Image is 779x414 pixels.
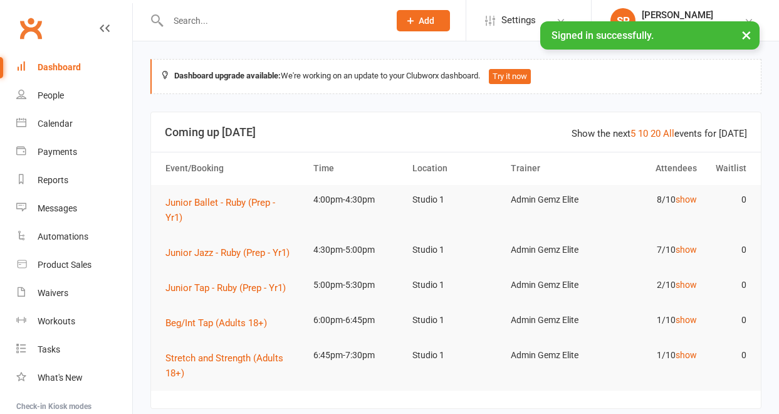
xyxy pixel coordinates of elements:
[38,288,68,298] div: Waivers
[174,71,281,80] strong: Dashboard upgrade available:
[308,152,406,184] th: Time
[308,270,406,300] td: 5:00pm-5:30pm
[703,235,752,265] td: 0
[604,235,703,265] td: 7/10
[165,247,290,258] span: Junior Jazz - Ruby (Prep - Yr1)
[15,13,46,44] a: Clubworx
[38,344,60,354] div: Tasks
[16,194,132,223] a: Messages
[505,185,604,215] td: Admin Gemz Elite
[419,16,434,26] span: Add
[38,203,77,213] div: Messages
[16,138,132,166] a: Payments
[505,270,604,300] td: Admin Gemz Elite
[638,128,648,139] a: 10
[165,316,276,331] button: Beg/Int Tap (Adults 18+)
[38,316,75,326] div: Workouts
[735,21,758,48] button: ×
[38,90,64,100] div: People
[165,282,286,294] span: Junior Tap - Ruby (Prep - Yr1)
[38,119,73,129] div: Calendar
[703,152,752,184] th: Waitlist
[16,110,132,138] a: Calendar
[703,270,752,300] td: 0
[16,166,132,194] a: Reports
[407,341,505,370] td: Studio 1
[505,341,604,370] td: Admin Gemz Elite
[604,270,703,300] td: 2/10
[407,152,505,184] th: Location
[38,260,91,270] div: Product Sales
[308,341,406,370] td: 6:45pm-7:30pm
[572,126,747,141] div: Show the next events for [DATE]
[38,147,77,157] div: Payments
[16,251,132,279] a: Product Sales
[604,152,703,184] th: Attendees
[308,235,406,265] td: 4:30pm-5:00pm
[489,69,531,84] button: Try it now
[16,307,132,336] a: Workouts
[703,341,752,370] td: 0
[38,373,83,383] div: What's New
[676,315,697,325] a: show
[16,279,132,307] a: Waivers
[16,53,132,82] a: Dashboard
[604,305,703,335] td: 1/10
[407,305,505,335] td: Studio 1
[505,235,604,265] td: Admin Gemz Elite
[676,194,697,204] a: show
[165,280,295,295] button: Junior Tap - Ruby (Prep - Yr1)
[407,235,505,265] td: Studio 1
[16,364,132,392] a: What's New
[165,197,275,223] span: Junior Ballet - Ruby (Prep - Yr1)
[501,6,536,34] span: Settings
[38,231,88,242] div: Automations
[38,175,68,185] div: Reports
[38,62,81,72] div: Dashboard
[397,10,450,31] button: Add
[16,223,132,251] a: Automations
[165,195,302,225] button: Junior Ballet - Ruby (Prep - Yr1)
[552,29,654,41] span: Signed in successfully.
[407,185,505,215] td: Studio 1
[604,185,703,215] td: 8/10
[16,336,132,364] a: Tasks
[703,185,752,215] td: 0
[505,152,604,184] th: Trainer
[642,21,736,32] div: Gemz Elite Dance Studio
[165,245,298,260] button: Junior Jazz - Ruby (Prep - Yr1)
[505,305,604,335] td: Admin Gemz Elite
[642,9,736,21] div: [PERSON_NAME]
[407,270,505,300] td: Studio 1
[16,82,132,110] a: People
[663,128,674,139] a: All
[703,305,752,335] td: 0
[150,59,761,94] div: We're working on an update to your Clubworx dashboard.
[308,305,406,335] td: 6:00pm-6:45pm
[160,152,308,184] th: Event/Booking
[610,8,635,33] div: SP
[651,128,661,139] a: 20
[604,341,703,370] td: 1/10
[165,353,283,379] span: Stretch and Strength (Adults 18+)
[165,126,747,139] h3: Coming up [DATE]
[676,280,697,290] a: show
[164,12,380,29] input: Search...
[165,351,302,381] button: Stretch and Strength (Adults 18+)
[630,128,635,139] a: 5
[676,350,697,360] a: show
[676,245,697,255] a: show
[308,185,406,215] td: 4:00pm-4:30pm
[165,317,267,329] span: Beg/Int Tap (Adults 18+)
